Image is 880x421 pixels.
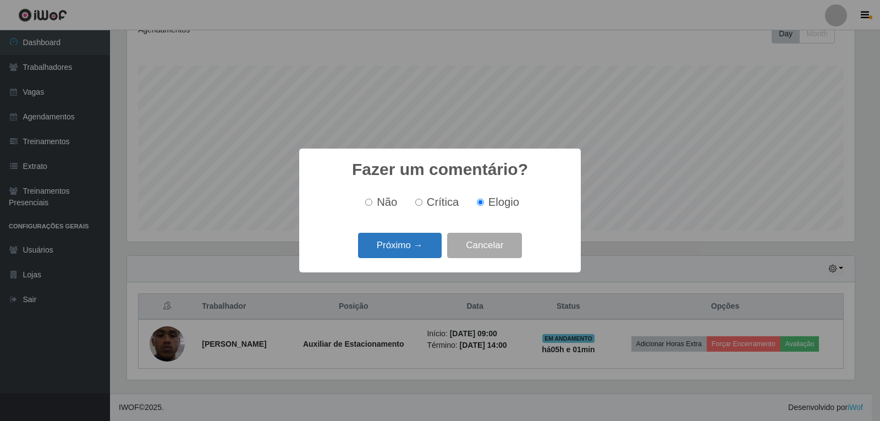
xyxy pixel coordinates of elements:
[352,160,528,179] h2: Fazer um comentário?
[377,196,397,208] span: Não
[488,196,519,208] span: Elogio
[427,196,459,208] span: Crítica
[365,199,372,206] input: Não
[477,199,484,206] input: Elogio
[415,199,422,206] input: Crítica
[447,233,522,259] button: Cancelar
[358,233,442,259] button: Próximo →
